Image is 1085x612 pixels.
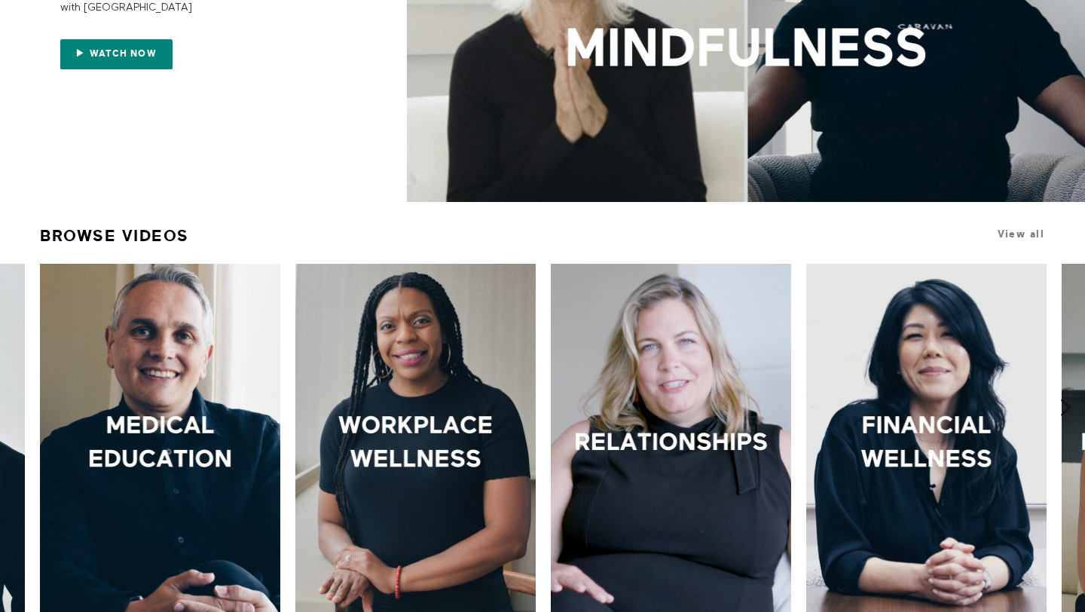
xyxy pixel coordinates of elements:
a: Browse Videos [40,220,189,252]
a: View all [998,228,1044,240]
